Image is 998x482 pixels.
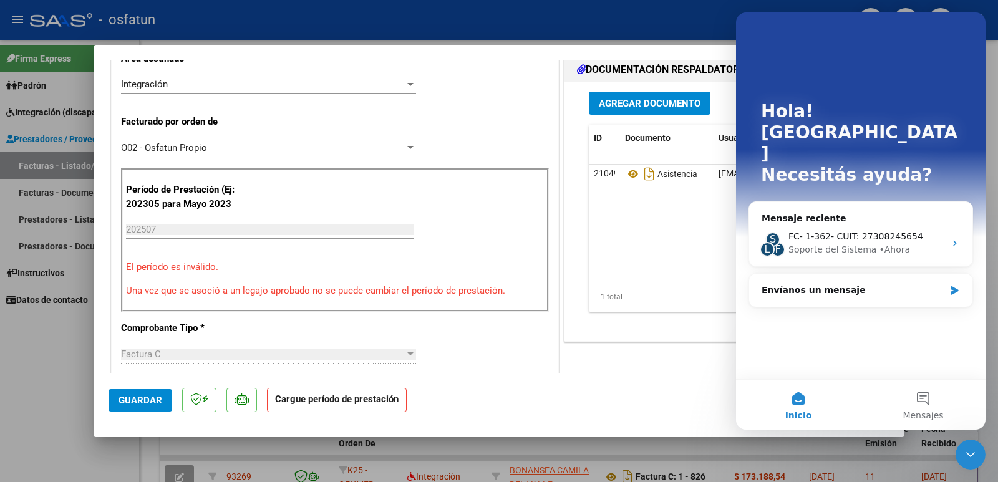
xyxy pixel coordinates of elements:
[121,321,249,335] p: Comprobante Tipo *
[564,57,886,82] mat-expansion-panel-header: DOCUMENTACIÓN RESPALDATORIA
[564,82,886,341] div: DOCUMENTACIÓN RESPALDATORIA
[736,12,986,430] iframe: Intercom live chat
[121,115,249,129] p: Facturado por orden de
[119,395,162,406] span: Guardar
[121,79,168,90] span: Integración
[589,281,862,312] div: 1 total
[956,440,986,470] iframe: Intercom live chat
[641,164,657,184] i: Descargar documento
[121,142,207,153] span: O02 - Osfatun Propio
[121,349,161,360] span: Factura C
[126,183,251,211] p: Período de Prestación (Ej: 202305 para Mayo 2023
[625,169,697,179] span: Asistencia
[589,92,710,115] button: Agregar Documento
[126,284,544,298] p: Una vez que se asoció a un legajo aprobado no se puede cambiar el período de prestación.
[714,125,795,152] datatable-header-cell: Usuario
[620,125,714,152] datatable-header-cell: Documento
[109,389,172,412] button: Guardar
[577,62,758,77] h1: DOCUMENTACIÓN RESPALDATORIA
[719,133,749,143] span: Usuario
[625,133,671,143] span: Documento
[594,133,602,143] span: ID
[594,168,619,178] span: 21049
[267,388,407,412] strong: Cargue período de prestación
[599,98,700,109] span: Agregar Documento
[719,168,930,178] span: [EMAIL_ADDRESS][DOMAIN_NAME] - [PERSON_NAME]
[126,260,544,274] p: El período es inválido.
[589,125,620,152] datatable-header-cell: ID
